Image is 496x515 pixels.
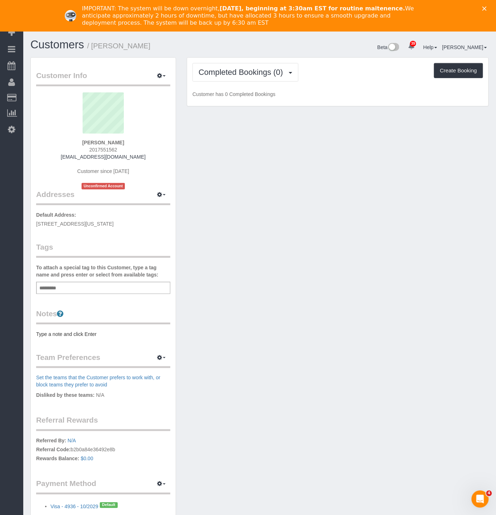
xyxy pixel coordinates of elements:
[486,491,492,496] span: 4
[472,491,489,508] iframe: Intercom live chat
[193,91,483,98] p: Customer has 0 Completed Bookings
[36,375,160,388] a: Set the teams that the Customer prefers to work with, or block teams they prefer to avoid
[61,154,146,160] a: [EMAIL_ADDRESS][DOMAIN_NAME]
[100,502,118,508] span: Default
[96,393,104,398] span: N/A
[388,43,399,52] img: New interface
[423,44,437,50] a: Help
[36,446,70,453] label: Referral Code:
[193,63,298,81] button: Completed Bookings (0)
[36,70,170,86] legend: Customer Info
[220,5,405,12] b: [DATE], beginning at 3:30am EST for routine maitenence.
[36,242,170,258] legend: Tags
[65,10,76,21] img: Profile image for Ellie
[77,168,129,174] span: Customer since [DATE]
[36,352,170,368] legend: Team Preferences
[36,415,170,431] legend: Referral Rewards
[36,264,170,278] label: To attach a special tag to this Customer, type a tag name and press enter or select from availabl...
[36,308,170,324] legend: Notes
[36,437,170,464] p: b2b0a84e36492e8b
[36,437,66,444] label: Referred By:
[482,6,490,11] div: Close
[68,438,76,444] a: N/A
[36,455,79,462] label: Rewards Balance:
[378,44,400,50] a: Beta
[36,392,94,399] label: Disliked by these teams:
[50,504,98,509] a: Visa - 4936 - 10/2029
[36,221,114,227] span: [STREET_ADDRESS][US_STATE]
[410,41,416,47] span: 39
[82,140,124,145] strong: [PERSON_NAME]
[199,68,287,77] span: Completed Bookings (0)
[36,211,76,218] label: Default Address:
[404,39,418,54] a: 39
[81,456,93,462] a: $0.00
[434,63,483,78] button: Create Booking
[36,478,170,495] legend: Payment Method
[442,44,487,50] a: [PERSON_NAME]
[36,331,170,338] pre: Type a note and click Enter
[82,5,420,27] div: IMPORTANT: The system will be down overnight, We anticipate approximately 2 hours of downtime, bu...
[87,42,151,50] small: / [PERSON_NAME]
[82,183,125,189] span: Unconfirmed Account
[89,147,117,153] span: 2017551562
[30,38,84,51] a: Customers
